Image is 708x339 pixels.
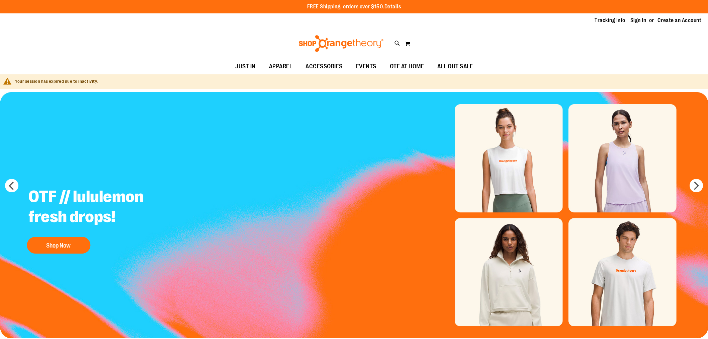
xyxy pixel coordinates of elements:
[5,179,18,192] button: prev
[437,59,473,74] span: ALL OUT SALE
[23,182,190,257] a: OTF // lululemon fresh drops! Shop Now
[307,3,401,11] p: FREE Shipping, orders over $150.
[630,17,646,24] a: Sign In
[356,59,376,74] span: EVENTS
[690,179,703,192] button: next
[269,59,292,74] span: APPAREL
[298,35,384,52] img: Shop Orangetheory
[305,59,343,74] span: ACCESSORIES
[23,182,190,233] h2: OTF // lululemon fresh drops!
[15,78,701,85] div: Your session has expired due to inactivity.
[27,237,90,254] button: Shop Now
[384,4,401,10] a: Details
[595,17,625,24] a: Tracking Info
[235,59,256,74] span: JUST IN
[390,59,424,74] span: OTF AT HOME
[657,17,702,24] a: Create an Account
